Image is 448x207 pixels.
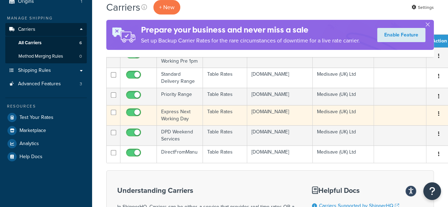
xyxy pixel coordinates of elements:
[5,103,87,109] div: Resources
[247,68,313,88] td: [DOMAIN_NAME]
[157,125,203,145] td: DPD Weekend Services
[5,137,87,150] a: Analytics
[157,145,203,163] td: DirectFromManu
[5,124,87,137] a: Marketplace
[19,154,42,160] span: Help Docs
[203,145,247,163] td: Table Rates
[79,53,82,59] span: 0
[247,105,313,125] td: [DOMAIN_NAME]
[313,105,374,125] td: Medisave (UK) Ltd
[18,68,51,74] span: Shipping Rules
[157,68,203,88] td: Standard Delivery Range
[5,23,87,63] li: Carriers
[203,88,247,105] td: Table Rates
[5,77,87,91] a: Advanced Features 3
[18,27,35,33] span: Carriers
[203,47,247,68] td: Table Rates
[313,125,374,145] td: Medisave (UK) Ltd
[5,64,87,77] a: Shipping Rules
[313,145,374,163] td: Medisave (UK) Ltd
[203,125,247,145] td: Table Rates
[5,77,87,91] li: Advanced Features
[18,53,63,59] span: Method Merging Rules
[423,182,441,200] button: Open Resource Center
[5,50,87,63] a: Method Merging Rules 0
[19,115,53,121] span: Test Your Rates
[247,47,313,68] td: [DOMAIN_NAME]
[313,47,374,68] td: Medisave (UK) Ltd
[203,68,247,88] td: Table Rates
[157,88,203,105] td: Priority Range
[5,15,87,21] div: Manage Shipping
[313,88,374,105] td: Medisave (UK) Ltd
[141,24,360,36] h4: Prepare your business and never miss a sale
[5,23,87,36] a: Carriers
[106,0,140,14] h1: Carriers
[412,2,434,12] a: Settings
[141,36,360,46] p: Set up Backup Carrier Rates for the rare circumstances of downtime for a live rate carrier.
[18,40,41,46] span: All Carriers
[5,50,87,63] li: Method Merging Rules
[18,81,61,87] span: Advanced Features
[247,145,313,163] td: [DOMAIN_NAME]
[312,186,404,194] h3: Helpful Docs
[313,68,374,88] td: Medisave (UK) Ltd
[5,150,87,163] a: Help Docs
[80,81,82,87] span: 3
[19,128,46,134] span: Marketplace
[19,141,39,147] span: Analytics
[377,28,425,42] a: Enable Feature
[5,36,87,50] a: All Carriers 6
[247,125,313,145] td: [DOMAIN_NAME]
[106,20,141,50] img: ad-rules-rateshop-fe6ec290ccb7230408bd80ed9643f0289d75e0ffd9eb532fc0e269fcd187b520.png
[117,186,294,194] h3: Understanding Carriers
[5,36,87,50] li: All Carriers
[79,40,82,46] span: 6
[5,111,87,124] a: Test Your Rates
[157,105,203,125] td: Express Next Working Day
[247,88,313,105] td: [DOMAIN_NAME]
[203,105,247,125] td: Table Rates
[157,47,203,68] td: Timed Next Working Pre 1pm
